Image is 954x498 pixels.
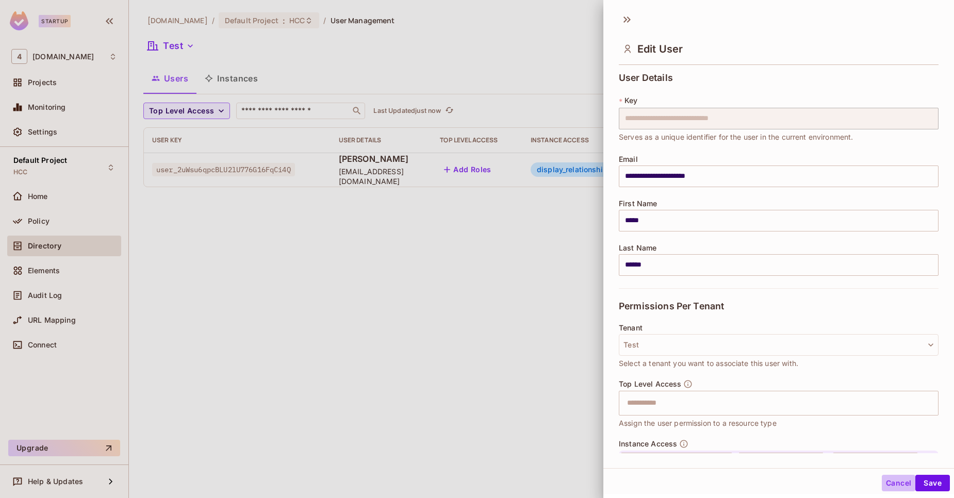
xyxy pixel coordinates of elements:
span: Select a tenant you want to associate this user with. [619,358,798,369]
span: Email [619,155,638,163]
span: Edit User [637,43,683,55]
button: Cancel [882,475,915,491]
span: Top Level Access [619,380,681,388]
span: Key [624,96,637,105]
span: Assign the user permission to a resource type [619,418,777,429]
span: User Details [619,73,673,83]
button: Open [933,402,935,404]
button: Test [619,334,939,356]
span: Last Name [619,244,656,252]
button: Save [915,475,950,491]
span: Serves as a unique identifier for the user in the current environment. [619,131,853,143]
span: First Name [619,200,657,208]
span: Instance Access [619,440,677,448]
span: Tenant [619,324,643,332]
div: Traffic Jurisdiction Report [621,453,732,474]
span: Permissions Per Tenant [619,301,724,311]
div: editor [833,453,918,474]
